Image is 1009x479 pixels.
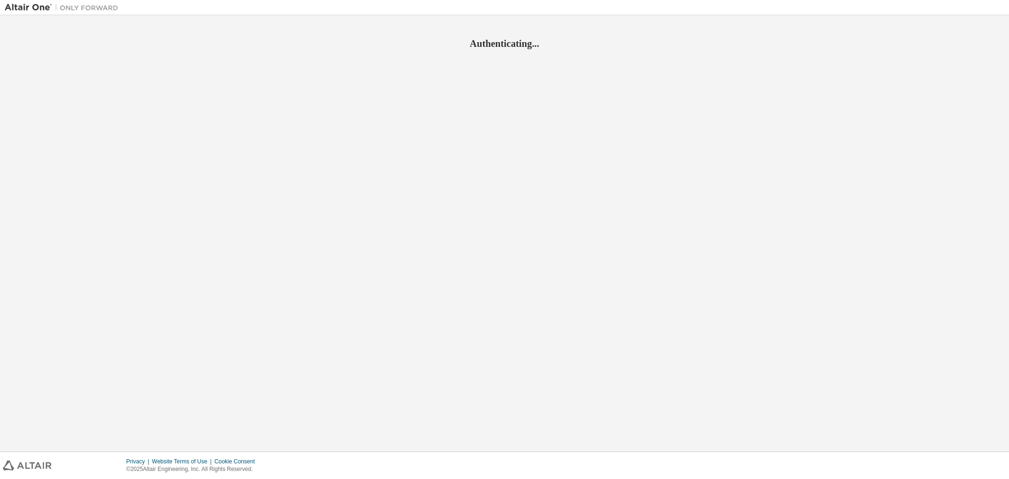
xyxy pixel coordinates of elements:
[126,458,152,465] div: Privacy
[5,3,123,12] img: Altair One
[126,465,261,473] p: © 2025 Altair Engineering, Inc. All Rights Reserved.
[152,458,214,465] div: Website Terms of Use
[214,458,260,465] div: Cookie Consent
[3,461,52,470] img: altair_logo.svg
[5,37,1004,50] h2: Authenticating...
